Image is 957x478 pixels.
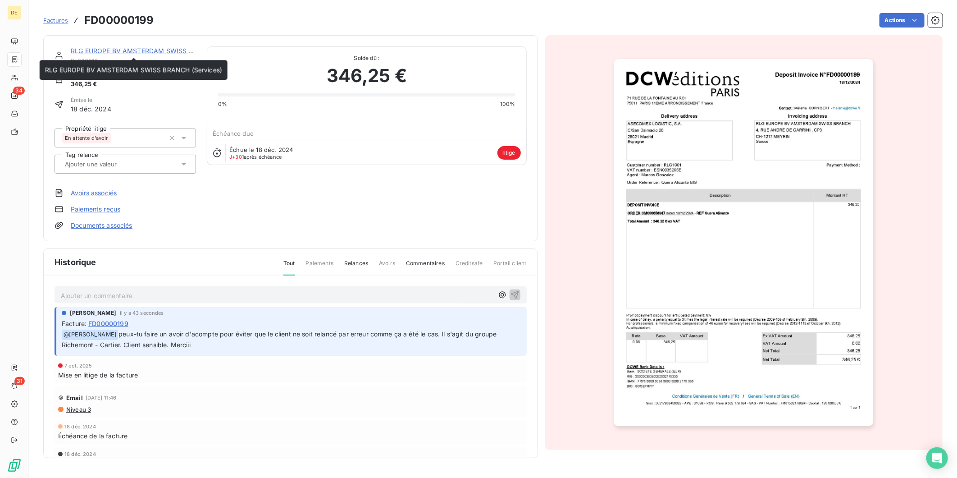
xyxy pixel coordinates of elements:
[55,256,96,268] span: Historique
[71,80,108,89] span: 346,25 €
[62,330,118,340] span: @ [PERSON_NAME]
[86,395,117,400] span: [DATE] 11:46
[14,377,25,385] span: 31
[64,363,92,368] span: 7 oct. 2025
[327,62,407,89] span: 346,25 €
[614,59,873,426] img: invoice_thumbnail
[88,319,128,328] span: FD00000199
[229,154,282,160] span: après échéance
[218,100,227,108] span: 0%
[406,259,445,275] span: Commentaires
[71,188,117,198] a: Avoirs associés
[379,259,395,275] span: Avoirs
[58,370,138,380] span: Mise en litige de la facture
[13,87,25,95] span: 34
[62,319,87,328] span: Facture :
[456,259,483,275] span: Creditsafe
[229,154,244,160] span: J+301
[64,160,155,168] input: Ajouter une valeur
[7,458,22,473] img: Logo LeanPay
[66,394,83,401] span: Email
[84,12,154,28] h3: FD00000199
[283,259,295,276] span: Tout
[58,431,128,441] span: Échéance de la facture
[65,406,91,413] span: Niveau 3
[71,104,111,114] span: 18 déc. 2024
[120,310,164,316] span: il y a 43 secondes
[64,424,96,429] span: 18 déc. 2024
[71,96,111,104] span: Émise le
[493,259,526,275] span: Portail client
[229,146,293,153] span: Échue le 18 déc. 2024
[71,205,120,214] a: Paiements reçus
[64,451,96,457] span: 18 déc. 2024
[71,57,196,64] span: RLG10010
[65,135,108,141] span: En attente d'avoir
[880,13,925,28] button: Actions
[213,130,254,137] span: Échéance due
[43,16,68,25] a: Factures
[500,100,515,108] span: 100%
[71,221,132,230] a: Documents associés
[62,330,498,349] span: peux-tu faire un avoir d'acompte pour éviter que le client ne soit relancé par erreur comme ça a ...
[497,146,521,160] span: litige
[344,259,368,275] span: Relances
[306,259,333,275] span: Paiements
[43,17,68,24] span: Factures
[218,54,515,62] span: Solde dû :
[71,47,248,55] a: RLG EUROPE BV AMSTERDAM SWISS BRANCH (Services)
[70,309,116,317] span: [PERSON_NAME]
[45,66,222,74] span: RLG EUROPE BV AMSTERDAM SWISS BRANCH (Services)
[926,447,948,469] div: Open Intercom Messenger
[7,5,22,20] div: DE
